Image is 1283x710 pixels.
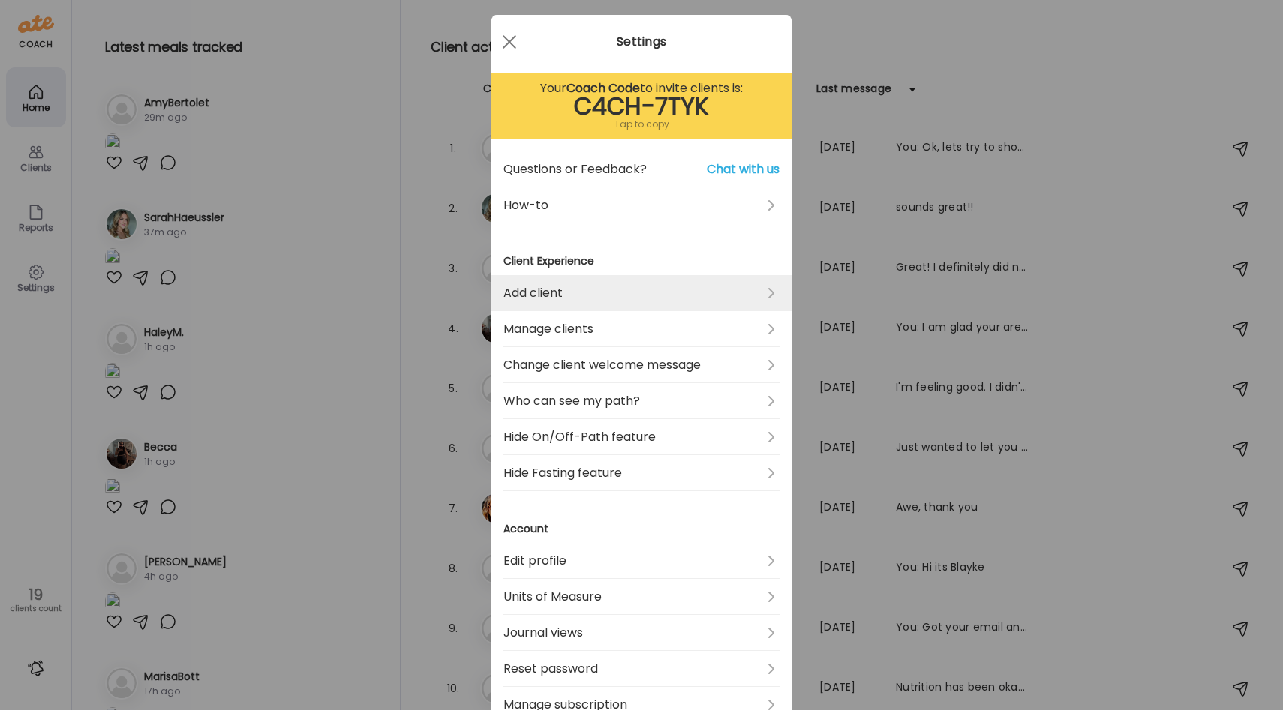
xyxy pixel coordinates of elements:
[503,419,780,455] a: Hide On/Off-Path feature
[503,253,780,269] h3: Client Experience
[707,160,780,178] span: Chat with us
[503,347,780,383] a: Change client welcome message
[503,383,780,419] a: Who can see my path?
[503,275,780,311] a: Add client
[503,115,780,133] div: Tap to copy
[503,651,780,687] a: Reset password
[503,521,780,537] h3: Account
[503,97,780,115] div: C4CH-7TYK
[503,311,780,347] a: Manage clients
[503,543,780,579] a: Edit profile
[491,33,792,51] div: Settings
[566,79,640,97] b: Coach Code
[503,79,780,97] div: Your to invite clients is:
[503,579,780,615] a: Units of Measure
[503,455,780,491] a: Hide Fasting feature
[503,187,780,223] a: How-to
[503,151,780,187] a: Questions or Feedback?Chat with us
[503,615,780,651] a: Journal views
